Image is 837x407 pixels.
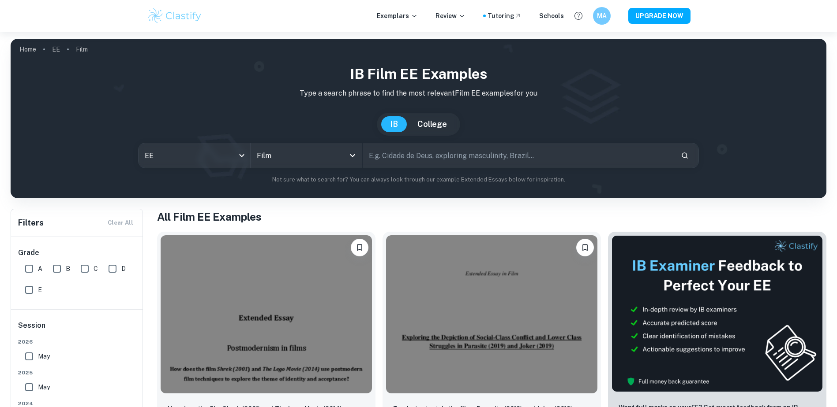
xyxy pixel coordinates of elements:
button: MA [593,7,611,25]
button: Help and Feedback [571,8,586,23]
p: Review [435,11,465,21]
button: College [409,116,456,132]
h6: MA [597,11,607,21]
button: IB [381,116,407,132]
h6: Grade [18,248,136,258]
span: May [38,382,50,392]
p: Type a search phrase to find the most relevant Film EE examples for you [18,88,819,99]
span: D [121,264,126,274]
p: Exemplars [377,11,418,21]
a: EE [52,43,60,55]
span: E [38,285,42,295]
span: May [38,351,50,361]
h6: Filters [18,217,44,229]
p: Not sure what to search for? You can always look through our example Extended Essays below for in... [18,175,819,184]
div: EE [139,143,250,168]
a: Home [19,43,36,55]
p: Film [76,44,88,54]
img: Clastify logo [147,7,203,25]
button: Open [346,149,359,162]
img: Film EE example thumbnail: To what extent do the films Parasite (20 [386,235,597,393]
span: 2025 [18,369,136,377]
img: Film EE example thumbnail: How does the film Shrek (2001) and The L [161,235,372,393]
h1: IB Film EE examples [18,63,819,85]
button: Search [677,148,692,163]
span: C [94,264,98,274]
button: UPGRADE NOW [628,8,691,24]
a: Tutoring [488,11,522,21]
img: profile cover [11,39,826,198]
img: Thumbnail [612,235,823,392]
h1: All Film EE Examples [157,209,826,225]
span: 2026 [18,338,136,346]
input: E.g. Cidade de Deus, exploring masculinity, Brazil... [363,143,674,168]
span: B [66,264,70,274]
button: Bookmark [351,239,368,256]
button: Bookmark [576,239,594,256]
a: Schools [539,11,564,21]
h6: Session [18,320,136,338]
span: A [38,264,42,274]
